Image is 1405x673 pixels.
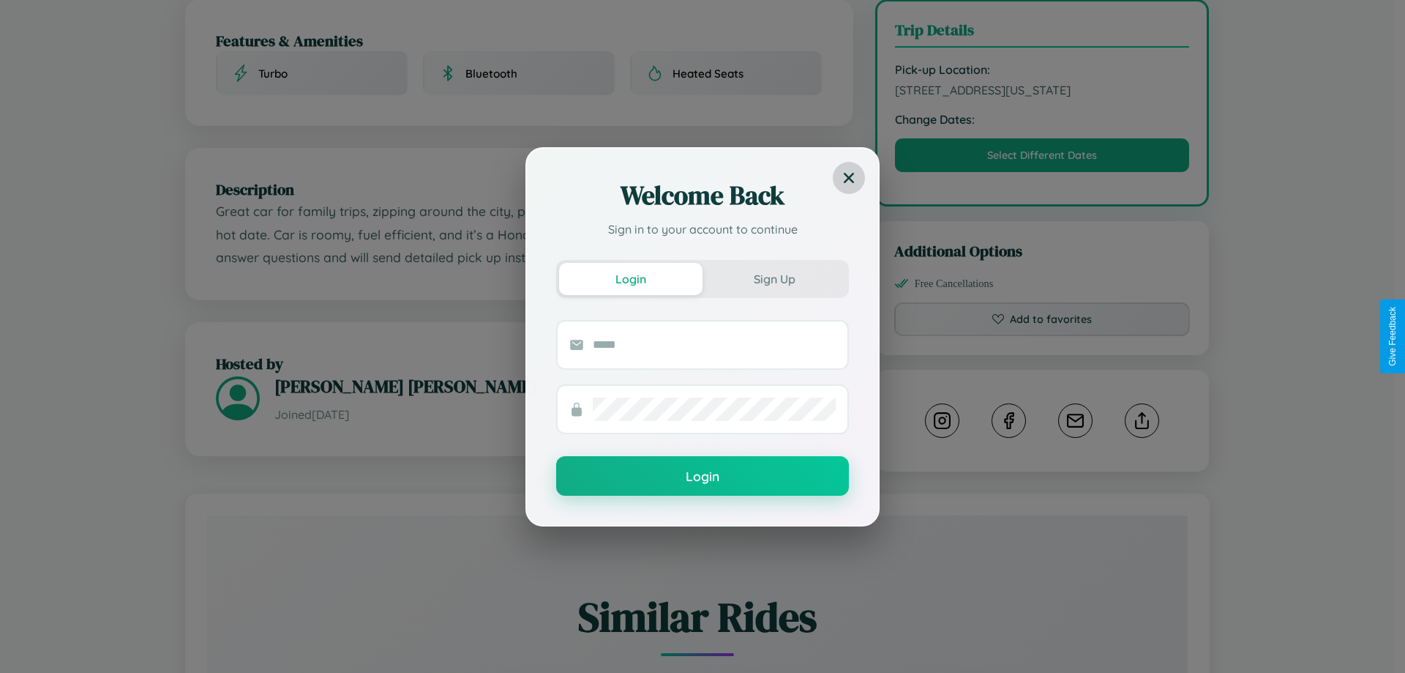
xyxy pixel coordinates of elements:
button: Sign Up [702,263,846,295]
h2: Welcome Back [556,178,849,213]
p: Sign in to your account to continue [556,220,849,238]
div: Give Feedback [1387,307,1398,366]
button: Login [559,263,702,295]
button: Login [556,456,849,496]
